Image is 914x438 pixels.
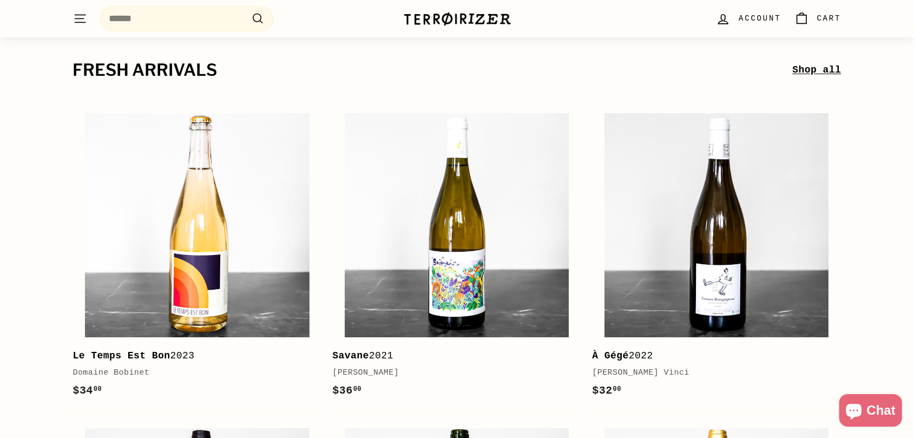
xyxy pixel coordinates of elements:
[592,384,621,397] span: $32
[788,3,848,35] a: Cart
[332,348,570,364] div: 2021
[332,101,581,410] a: Savane2021[PERSON_NAME]
[73,367,311,380] div: Domaine Bobinet
[73,384,102,397] span: $34
[73,348,311,364] div: 2023
[709,3,787,35] a: Account
[353,385,361,393] sup: 00
[592,348,830,364] div: 2022
[792,62,841,78] a: Shop all
[94,385,102,393] sup: 00
[332,350,369,361] b: Savane
[836,394,905,429] inbox-online-store-chat: Shopify online store chat
[592,367,830,380] div: [PERSON_NAME] Vinci
[73,101,322,410] a: Le Temps Est Bon2023Domaine Bobinet
[817,12,841,24] span: Cart
[613,385,621,393] sup: 00
[332,367,570,380] div: [PERSON_NAME]
[332,384,361,397] span: $36
[73,61,793,80] h2: fresh arrivals
[73,350,170,361] b: Le Temps Est Bon
[739,12,781,24] span: Account
[592,350,629,361] b: À Gégé
[592,101,841,410] a: À Gégé2022[PERSON_NAME] Vinci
